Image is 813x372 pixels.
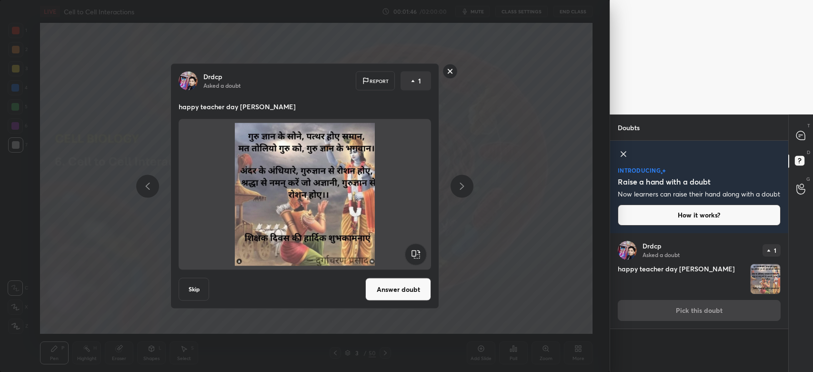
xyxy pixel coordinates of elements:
[618,241,637,260] img: b3a95a5546134ed09af10c7c8539e58d.jpg
[662,169,666,173] img: large-star.026637fe.svg
[751,264,780,294] img: 1757061137AMYVHR.jpg
[618,176,711,187] h5: Raise a hand with a doubt
[806,176,810,183] p: G
[661,172,663,175] img: small-star.76a44327.svg
[774,248,777,253] p: 1
[418,76,421,86] p: 1
[179,102,431,112] p: happy teacher day [PERSON_NAME]
[190,123,420,266] img: 1757061137AMYVHR.jpg
[807,149,810,156] p: D
[642,242,662,250] p: Drdcp
[179,72,198,91] img: b3a95a5546134ed09af10c7c8539e58d.jpg
[618,189,780,199] p: Now learners can raise their hand along with a doubt
[642,251,680,258] p: Asked a doubt
[618,205,781,226] button: How it works?
[203,82,241,89] p: Asked a doubt
[365,278,431,301] button: Answer doubt
[610,233,788,362] div: grid
[618,167,661,173] p: introducing
[203,73,222,81] p: Drdcp
[610,115,647,140] p: Doubts
[807,122,810,129] p: T
[356,72,395,91] div: Report
[179,278,209,301] button: Skip
[618,264,746,294] h4: happy teacher day [PERSON_NAME]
